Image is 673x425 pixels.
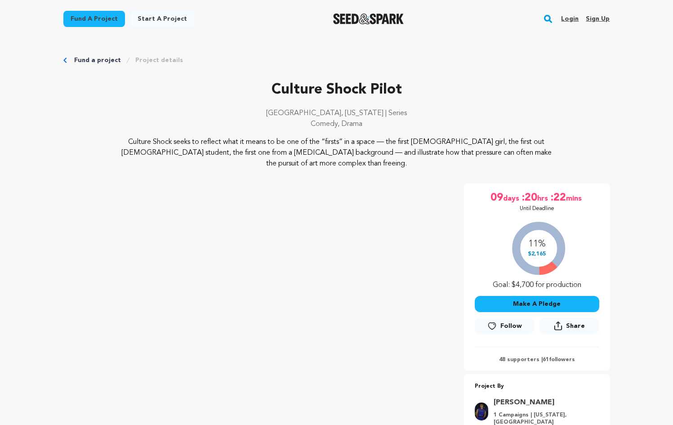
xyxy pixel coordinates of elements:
a: Seed&Spark Homepage [333,13,404,24]
a: Follow [475,318,534,334]
span: 61 [543,357,549,362]
span: Share [539,318,599,338]
span: days [503,191,521,205]
div: Breadcrumb [63,56,610,65]
span: 09 [490,191,503,205]
p: [GEOGRAPHIC_DATA], [US_STATE] | Series [63,108,610,119]
a: Fund a project [63,11,125,27]
p: 48 supporters | followers [475,356,599,363]
img: Seed&Spark Logo Dark Mode [333,13,404,24]
a: Sign up [586,12,610,26]
p: Until Deadline [520,205,554,212]
p: Culture Shock Pilot [63,79,610,101]
span: mins [566,191,584,205]
p: Project By [475,381,599,392]
p: Culture Shock seeks to reflect what it means to be one of the “firsts” in a space — the first [DE... [118,137,555,169]
p: Comedy, Drama [63,119,610,130]
span: Follow [500,322,522,331]
span: :22 [550,191,566,205]
button: Share [539,318,599,334]
button: Make A Pledge [475,296,599,312]
img: 003ba831aee838f9.jpg [475,403,488,421]
a: Project details [135,56,183,65]
a: Login [561,12,579,26]
span: :20 [521,191,537,205]
a: Fund a project [74,56,121,65]
span: Share [566,322,585,331]
a: Start a project [130,11,194,27]
span: hrs [537,191,550,205]
a: Goto Anya Dillard profile [494,397,594,408]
